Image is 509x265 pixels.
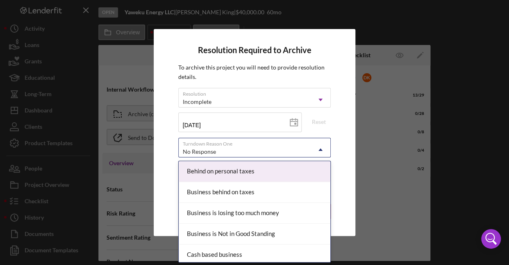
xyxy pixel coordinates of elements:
div: Open Intercom Messenger [481,229,501,249]
div: Business is Not in Good Standing [179,224,330,245]
div: Behind on personal taxes [179,161,330,182]
div: Incomplete [183,99,211,105]
div: Reset [311,116,325,128]
div: No Response [183,148,216,155]
div: Business is losing too much money [179,203,330,224]
p: To archive this project you will need to provide resolution details. [178,63,331,81]
div: Business behind on taxes [179,182,330,203]
h4: Resolution Required to Archive [178,45,331,55]
button: Reset [306,116,331,128]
